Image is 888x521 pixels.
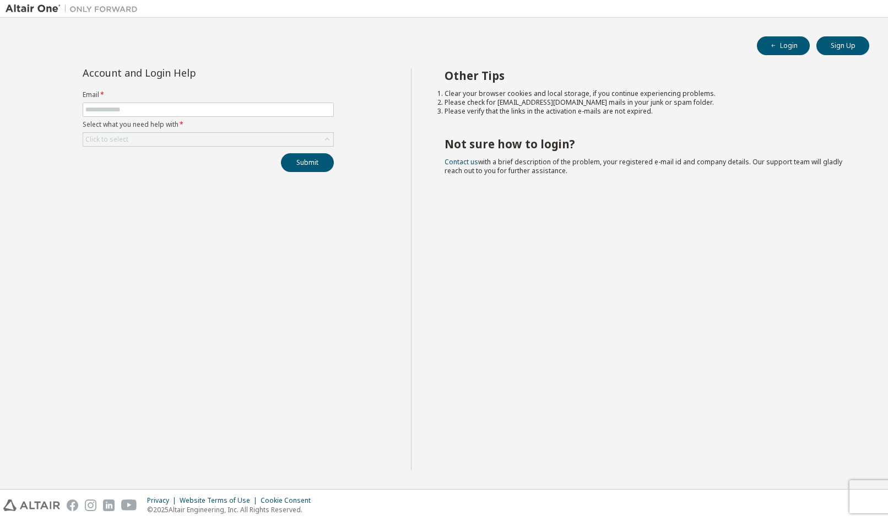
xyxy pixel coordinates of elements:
img: altair_logo.svg [3,499,60,511]
button: Submit [281,153,334,172]
button: Login [757,36,810,55]
button: Sign Up [816,36,869,55]
p: © 2025 Altair Engineering, Inc. All Rights Reserved. [147,505,317,514]
label: Select what you need help with [83,120,334,129]
h2: Other Tips [445,68,850,83]
div: Click to select [83,133,333,146]
div: Privacy [147,496,180,505]
img: facebook.svg [67,499,78,511]
div: Website Terms of Use [180,496,261,505]
h2: Not sure how to login? [445,137,850,151]
div: Click to select [85,135,128,144]
li: Please verify that the links in the activation e-mails are not expired. [445,107,850,116]
img: instagram.svg [85,499,96,511]
label: Email [83,90,334,99]
a: Contact us [445,157,478,166]
img: Altair One [6,3,143,14]
li: Clear your browser cookies and local storage, if you continue experiencing problems. [445,89,850,98]
img: youtube.svg [121,499,137,511]
span: with a brief description of the problem, your registered e-mail id and company details. Our suppo... [445,157,842,175]
li: Please check for [EMAIL_ADDRESS][DOMAIN_NAME] mails in your junk or spam folder. [445,98,850,107]
img: linkedin.svg [103,499,115,511]
div: Account and Login Help [83,68,284,77]
div: Cookie Consent [261,496,317,505]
